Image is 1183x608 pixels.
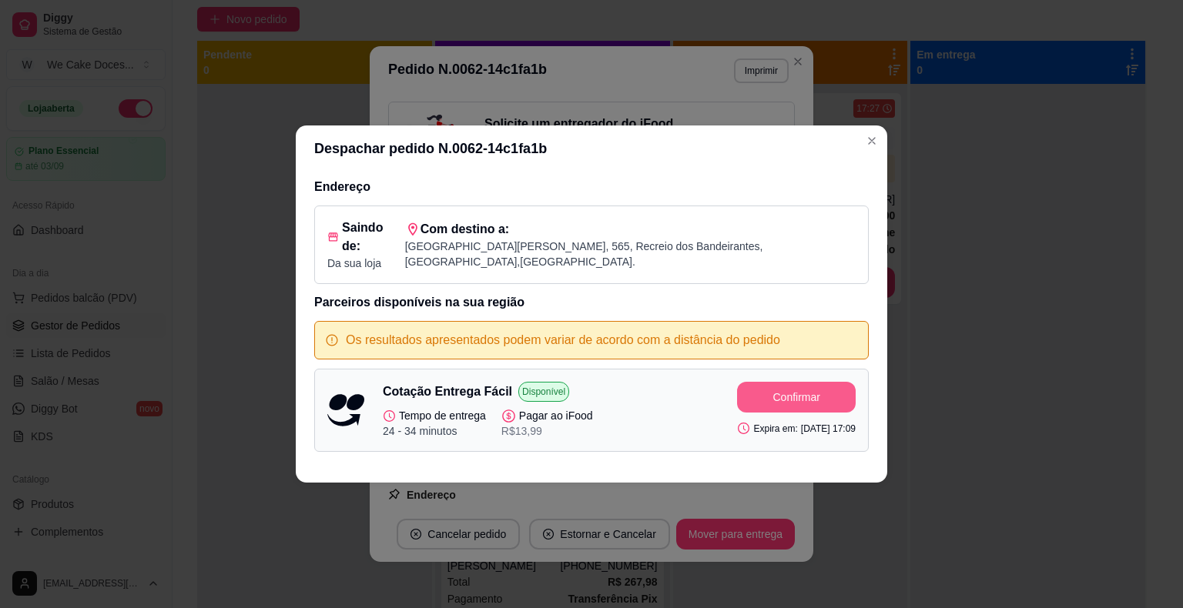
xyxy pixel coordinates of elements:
h3: Endereço [314,178,869,196]
span: Saindo de: [342,219,390,256]
p: Os resultados apresentados podem variar de acordo com a distância do pedido [346,331,780,349]
header: Despachar pedido N. 0062-14c1fa1b [296,125,887,172]
p: Tempo de entrega [383,408,486,423]
span: Com destino a: [421,220,510,239]
h3: Parceiros disponíveis na sua região [314,293,869,312]
p: Disponível [518,382,569,402]
p: R$ 13,99 [501,423,593,439]
p: [DATE] 17:09 [801,423,856,435]
p: 24 - 34 minutos [383,423,486,439]
p: Pagar ao iFood [501,408,593,423]
p: Cotação Entrega Fácil [383,383,512,401]
p: Expira em: [737,422,797,435]
p: Da sua loja [327,256,390,271]
p: [GEOGRAPHIC_DATA][PERSON_NAME] , 565 , Recreio dos Bandeirantes , [GEOGRAPHIC_DATA] , [GEOGRAPHIC... [405,239,856,269]
button: Close [860,129,884,153]
button: Confirmar [737,382,856,413]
